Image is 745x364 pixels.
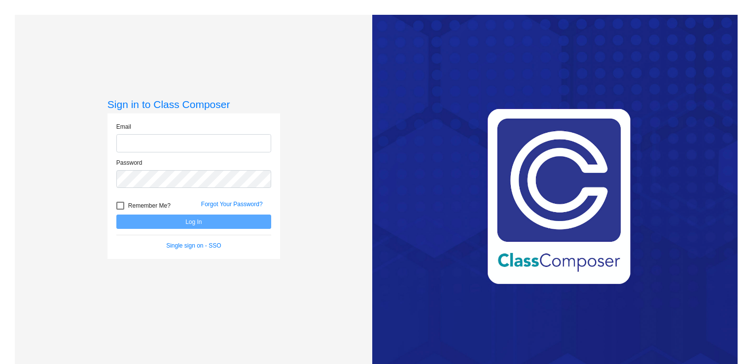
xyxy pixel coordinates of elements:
a: Forgot Your Password? [201,201,263,208]
label: Password [116,158,142,167]
h3: Sign in to Class Composer [107,98,280,110]
a: Single sign on - SSO [166,242,221,249]
button: Log In [116,215,271,229]
label: Email [116,122,131,131]
span: Remember Me? [128,200,171,212]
